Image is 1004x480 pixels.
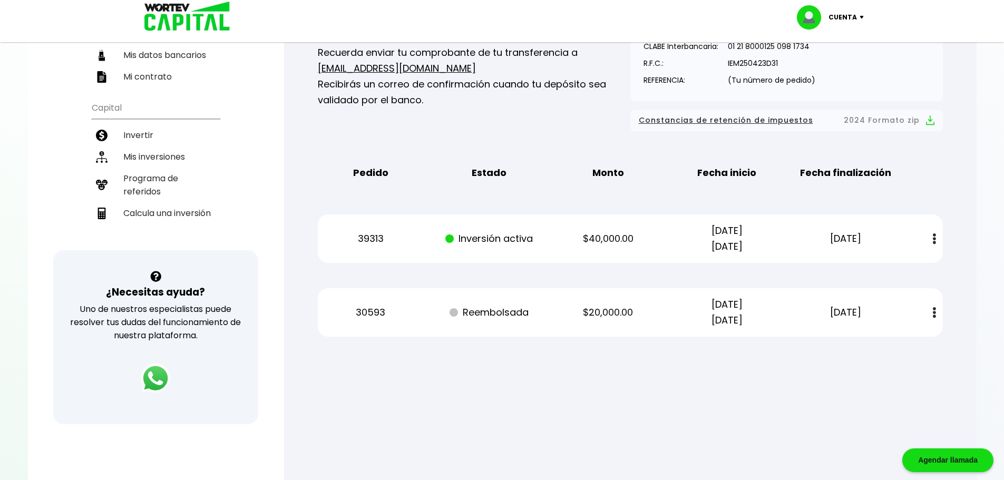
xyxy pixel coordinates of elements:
p: $20,000.00 [558,305,658,320]
a: Mis inversiones [92,146,220,168]
p: [DATE] [796,305,896,320]
img: recomiendanos-icon.9b8e9327.svg [96,179,108,191]
button: Constancias de retención de impuestos2024 Formato zip [639,114,934,127]
b: Estado [472,165,506,181]
p: REFERENCIA: [644,72,718,88]
b: Pedido [353,165,388,181]
img: datos-icon.10cf9172.svg [96,50,108,61]
a: Invertir [92,124,220,146]
p: Cuenta [828,9,857,25]
p: Recuerda enviar tu comprobante de tu transferencia a Recibirás un correo de confirmación cuando t... [318,45,630,108]
a: Mi contrato [92,66,220,87]
b: Fecha finalización [800,165,891,181]
div: Agendar llamada [902,448,993,472]
p: [DATE] [796,231,896,247]
p: Reembolsada [440,305,540,320]
a: Mis datos bancarios [92,44,220,66]
p: [DATE] [DATE] [677,297,777,328]
img: contrato-icon.f2db500c.svg [96,71,108,83]
b: Monto [592,165,624,181]
p: [DATE] [DATE] [677,223,777,254]
b: Fecha inicio [697,165,756,181]
img: icon-down [857,16,871,19]
img: inversiones-icon.6695dc30.svg [96,151,108,163]
h3: ¿Necesitas ayuda? [106,285,205,300]
span: Constancias de retención de impuestos [639,114,813,127]
a: [EMAIL_ADDRESS][DOMAIN_NAME] [318,62,476,75]
p: $40,000.00 [558,231,658,247]
p: Inversión activa [440,231,540,247]
img: invertir-icon.b3b967d7.svg [96,130,108,141]
p: 39313 [320,231,421,247]
p: Uno de nuestros especialistas puede resolver tus dudas del funcionamiento de nuestra plataforma. [67,302,245,342]
p: (Tu número de pedido) [728,72,815,88]
a: Calcula una inversión [92,202,220,224]
p: IEM250423D31 [728,55,815,71]
ul: Capital [92,96,220,250]
a: Programa de referidos [92,168,220,202]
p: R.F.C.: [644,55,718,71]
img: logos_whatsapp-icon.242b2217.svg [141,364,170,393]
img: profile-image [797,5,828,30]
p: 30593 [320,305,421,320]
img: calculadora-icon.17d418c4.svg [96,208,108,219]
p: CLABE Interbancaria: [644,38,718,54]
p: 01 21 8000125 098 1734 [728,38,815,54]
